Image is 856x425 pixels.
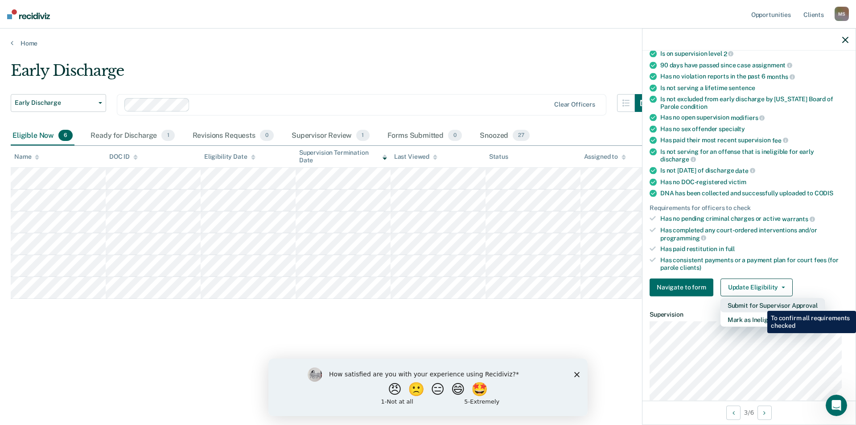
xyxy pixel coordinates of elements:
[660,234,706,241] span: programming
[642,400,856,424] div: 3 / 6
[660,215,848,223] div: Has no pending criminal charges or active
[386,126,464,146] div: Forms Submitted
[782,215,815,223] span: warrants
[650,278,717,296] a: Navigate to form link
[89,126,176,146] div: Ready for Discharge
[660,245,848,253] div: Has paid restitution in
[728,178,746,185] span: victim
[299,149,387,164] div: Supervision Termination Date
[660,136,848,144] div: Has paid their most recent supervision
[660,178,848,186] div: Has no DOC-registered
[489,153,508,161] div: Status
[735,167,755,174] span: date
[660,189,848,197] div: DNA has been collected and successfully uploaded to
[650,204,848,211] div: Requirements for officers to check
[58,130,73,141] span: 6
[728,84,755,91] span: sentence
[660,61,848,69] div: 90 days have passed since case
[394,153,437,161] div: Last Viewed
[584,153,626,161] div: Assigned to
[11,39,845,47] a: Home
[260,130,274,141] span: 0
[204,153,255,161] div: Eligibility Date
[660,156,696,163] span: discharge
[720,298,825,312] button: Submit for Supervisor Approval
[772,136,788,144] span: fee
[478,126,531,146] div: Snoozed
[726,405,741,420] button: Previous Opportunity
[757,405,772,420] button: Next Opportunity
[720,312,825,326] button: Mark as Ineligible
[660,73,848,81] div: Has no violation reports in the past 6
[680,103,708,110] span: condition
[720,278,793,296] button: Update Eligibility
[660,148,848,163] div: Is not serving for an offense that is ineligible for early
[660,114,848,122] div: Has no open supervision
[356,130,369,141] span: 1
[731,114,765,121] span: modifiers
[11,62,653,87] div: Early Discharge
[660,166,848,174] div: Is not [DATE] of discharge
[660,84,848,91] div: Is not serving a lifetime
[719,125,745,132] span: specialty
[752,62,792,69] span: assignment
[650,278,713,296] button: Navigate to form
[660,95,848,110] div: Is not excluded from early discharge by [US_STATE] Board of Parole
[660,125,848,132] div: Has no sex offender
[767,73,795,80] span: months
[815,189,833,196] span: CODIS
[725,245,735,252] span: full
[650,310,848,318] dt: Supervision
[724,50,734,57] span: 2
[109,153,138,161] div: DOC ID
[448,130,462,141] span: 0
[660,226,848,241] div: Has completed any court-ordered interventions and/or
[161,130,174,141] span: 1
[680,264,701,271] span: clients)
[191,126,276,146] div: Revisions Requests
[513,130,530,141] span: 27
[15,99,95,107] span: Early Discharge
[11,126,74,146] div: Eligible Now
[290,126,371,146] div: Supervisor Review
[835,7,849,21] div: M S
[660,256,848,272] div: Has consistent payments or a payment plan for court fees (for parole
[14,153,39,161] div: Name
[268,359,588,416] iframe: Survey by Kim from Recidiviz
[660,50,848,58] div: Is on supervision level
[7,9,50,19] img: Recidiviz
[554,101,595,108] div: Clear officers
[826,395,847,416] iframe: Intercom live chat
